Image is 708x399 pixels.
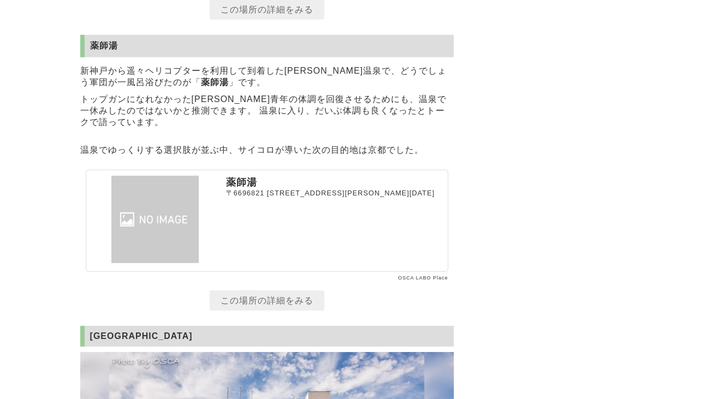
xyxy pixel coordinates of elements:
[210,290,324,311] a: この場所の詳細をみる
[80,63,454,91] p: 新神戸から遥々ヘリコプターを利用して到着した[PERSON_NAME]温泉で、どうでしょう軍団が一風呂浴びたのが「 」です。
[398,275,448,281] a: OSCA LABO Place
[201,78,229,87] strong: 薬師湯
[80,142,454,159] p: 温泉でゆっくりする選択肢が並ぶ中、サイコロが導いた次の目的地は京都でした。
[80,91,454,131] p: トップガンになれなかった[PERSON_NAME]青年の体調を回復させるためにも、温泉で一休みしたのではないかと推測できます。 温泉に入り、だいぶ体調も良くなったとトークで語っています。
[226,189,265,197] span: 〒6696821
[90,176,221,263] img: 薬師湯
[267,189,435,197] span: [STREET_ADDRESS][PERSON_NAME][DATE]
[80,326,454,347] h2: [GEOGRAPHIC_DATA]
[226,176,444,189] p: 薬師湯
[80,35,454,57] h2: 薬師湯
